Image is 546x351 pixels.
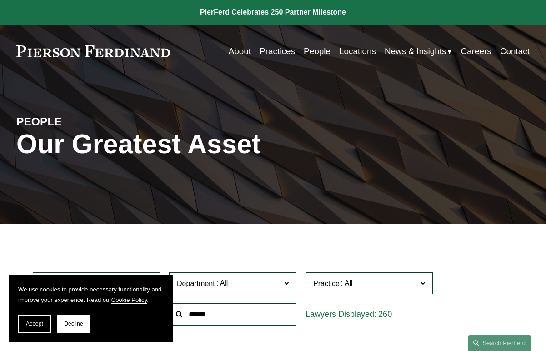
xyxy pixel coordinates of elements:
[468,335,531,351] a: Search this site
[313,279,340,287] span: Practice
[111,296,147,303] a: Cookie Policy
[385,43,452,60] a: folder dropdown
[9,275,173,342] section: Cookie banner
[339,43,376,60] a: Locations
[177,279,215,287] span: Department
[16,129,359,160] h1: Our Greatest Asset
[16,115,145,129] h4: PEOPLE
[378,310,392,319] span: 260
[304,43,331,60] a: People
[500,43,530,60] a: Contact
[18,284,164,306] p: We use cookies to provide necessary functionality and improve your experience. Read our .
[57,315,90,333] button: Decline
[64,321,83,327] span: Decline
[385,44,446,59] span: News & Insights
[260,43,295,60] a: Practices
[461,43,491,60] a: Careers
[18,315,51,333] button: Accept
[229,43,251,60] a: About
[26,321,43,327] span: Accept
